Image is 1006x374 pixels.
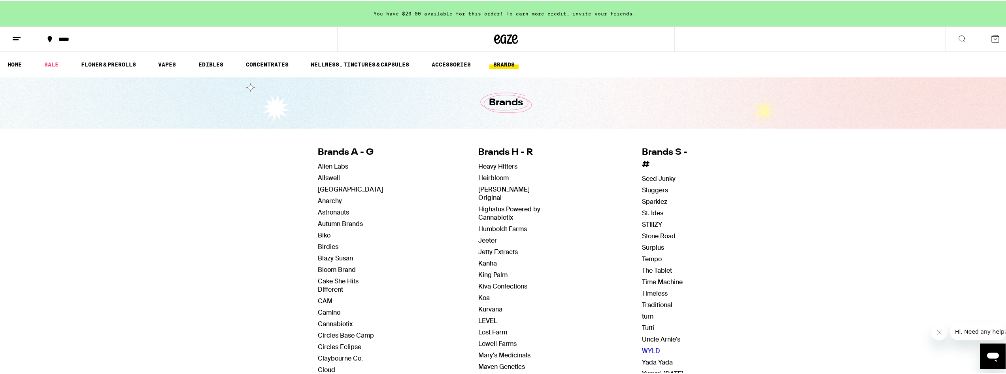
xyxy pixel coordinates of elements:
a: Autumn Brands [318,218,363,227]
a: Koa [478,292,490,301]
a: Jetty Extracts [478,247,518,255]
a: Lost Farm [478,327,507,335]
a: Claybourne Co. [318,353,363,361]
a: WYLD [642,346,660,354]
a: Cake She Hits Different [318,276,359,292]
a: Kanha [478,258,497,266]
a: Circles Base Camp [318,330,374,338]
iframe: Button to launch messaging window [980,342,1006,368]
a: Tempo [642,254,662,262]
a: ACCESSORIES [428,59,475,68]
a: Humboldt Farms [478,224,527,232]
a: St. Ides [642,208,663,216]
iframe: Close message [931,323,947,339]
a: CAM [318,296,332,304]
a: Mary's Medicinals [478,350,530,358]
a: Uncle Arnie's [642,334,680,342]
a: Lowell Farms [478,338,517,347]
a: Anarchy [318,196,342,204]
a: [PERSON_NAME] Original [478,184,530,201]
a: Yada Yada [642,357,673,365]
a: EDIBLES [194,59,227,68]
h4: Brands H - R [478,145,547,158]
a: Seed Junky [642,173,676,182]
a: Astronauts [318,207,349,215]
a: Camino [318,307,340,315]
a: Tutti [642,323,654,331]
a: FLOWER & PREROLLS [77,59,140,68]
a: SALE [40,59,62,68]
a: Jeeter [478,235,497,243]
a: Cannabiotix [318,319,353,327]
a: Traditional [642,300,672,308]
a: Sparkiez [642,196,667,205]
a: Biko [318,230,330,238]
a: [GEOGRAPHIC_DATA] [318,184,383,192]
a: Blazy Susan [318,253,353,261]
a: Heirbloom [478,173,509,181]
a: Kiva Confections [478,281,527,289]
a: LEVEL [478,315,497,324]
a: The Tablet [642,265,672,273]
h4: Brands S - # [642,145,694,170]
a: WELLNESS, TINCTURES & CAPSULES [307,59,413,68]
a: Alien Labs [318,161,348,169]
iframe: Message from company [950,322,1006,339]
a: Time Machine [642,277,683,285]
a: Maven Genetics [478,361,525,370]
h1: Brands [489,95,523,108]
a: Surplus [642,242,664,251]
a: Kurvana [478,304,502,312]
a: Sluggers [642,185,668,193]
a: Cloud [318,365,335,373]
a: Circles Eclipse [318,342,361,350]
a: King Palm [478,270,508,278]
a: Highatus Powered by Cannabiotix [478,204,540,220]
a: CONCENTRATES [242,59,293,68]
a: HOME [4,59,26,68]
a: Stone Road [642,231,676,239]
a: VAPES [154,59,180,68]
span: Hi. Need any help? [5,6,57,12]
a: Allswell [318,173,340,181]
span: You have $20.00 available for this order! To earn more credit, [374,10,570,15]
a: Timeless [642,288,668,296]
a: BRANDS [489,59,519,68]
a: Birdies [318,241,338,250]
h4: Brands A - G [318,145,383,158]
a: Bloom Brand [318,264,356,273]
a: turn [642,311,653,319]
span: invite your friends. [570,10,638,15]
a: STIIIZY [642,219,662,228]
a: Heavy Hitters [478,161,517,169]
